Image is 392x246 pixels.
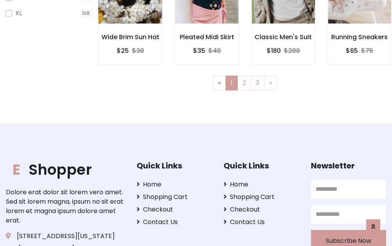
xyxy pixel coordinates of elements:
[311,161,386,170] h5: Newsletter
[264,76,277,90] a: Next
[224,217,299,227] a: Contact Us
[6,232,125,241] p: [STREET_ADDRESS][US_STATE]
[137,192,212,202] a: Shopping Cart
[251,33,315,41] h6: Classic Men's Suit
[6,159,27,180] span: E
[226,76,238,90] a: 1
[269,78,272,87] span: »
[137,161,212,170] h5: Quick Links
[361,46,373,55] del: $75
[137,205,212,214] a: Checkout
[224,180,299,189] a: Home
[346,47,358,54] h6: $65
[267,47,281,54] h6: $180
[224,205,299,214] a: Checkout
[251,76,264,90] a: 3
[132,46,144,55] del: $30
[98,33,162,41] h6: Wide Brim Sun Hat
[104,76,386,90] nav: Page navigation
[6,161,125,178] a: EShopper
[328,33,392,41] h6: Running Sneakers
[6,188,125,225] p: Dolore erat dolor sit lorem vero amet. Sed sit lorem magna, ipsum no sit erat lorem et magna ipsu...
[193,47,205,54] h6: $35
[237,76,251,90] a: 2
[117,47,129,54] h6: $25
[224,161,299,170] h5: Quick Links
[15,9,22,18] label: XL
[137,180,212,189] a: Home
[284,46,300,55] del: $200
[80,9,92,17] span: 168
[208,46,221,55] del: $40
[175,33,238,41] h6: Pleated Midi Skirt
[137,217,212,227] a: Contact Us
[224,192,299,202] a: Shopping Cart
[6,161,125,178] h1: Shopper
